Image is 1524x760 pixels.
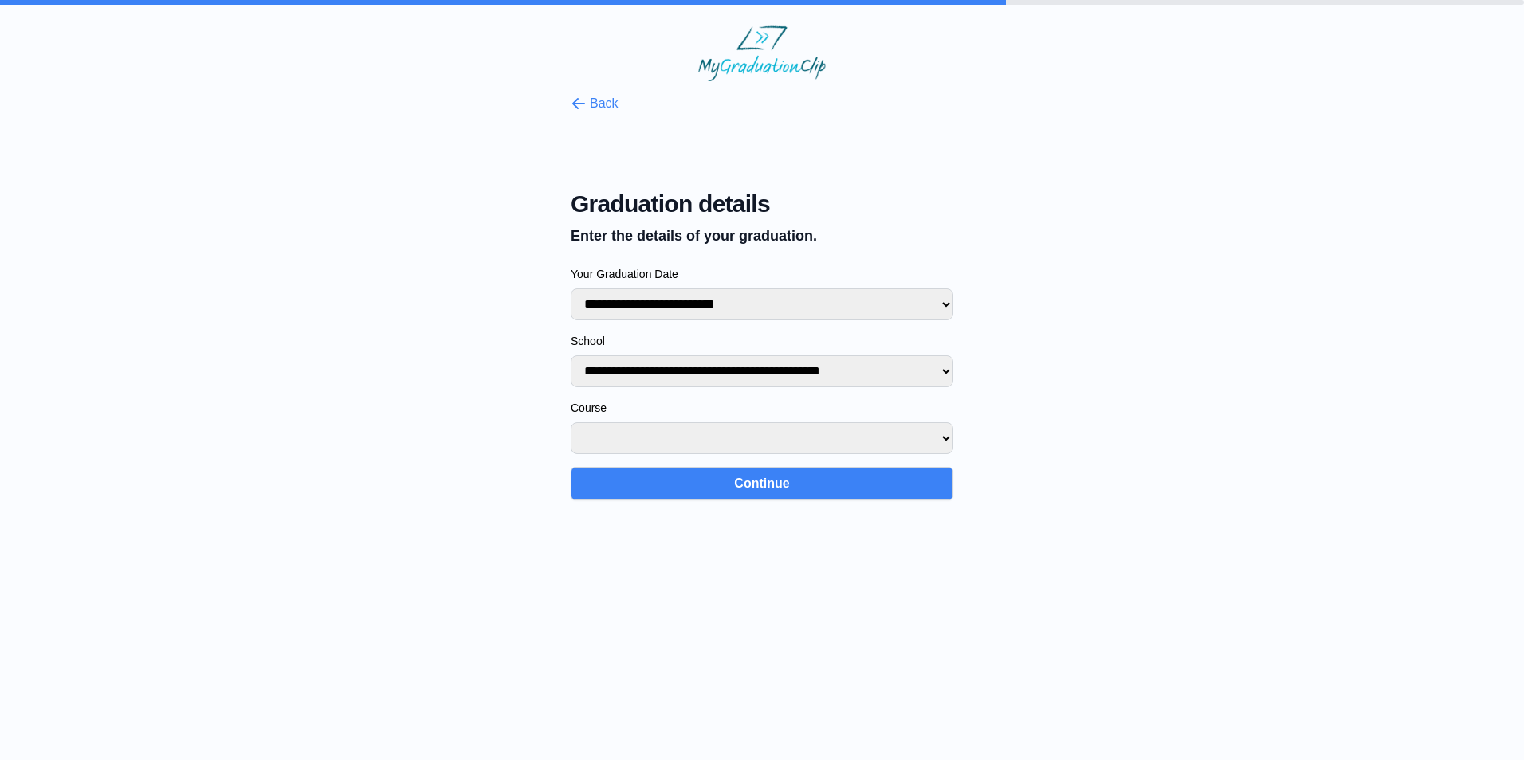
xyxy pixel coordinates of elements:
[571,400,953,416] label: Course
[571,467,953,500] button: Continue
[571,94,619,113] button: Back
[571,190,953,218] span: Graduation details
[571,266,953,282] label: Your Graduation Date
[698,25,826,81] img: MyGraduationClip
[571,333,953,349] label: School
[571,225,953,247] p: Enter the details of your graduation.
